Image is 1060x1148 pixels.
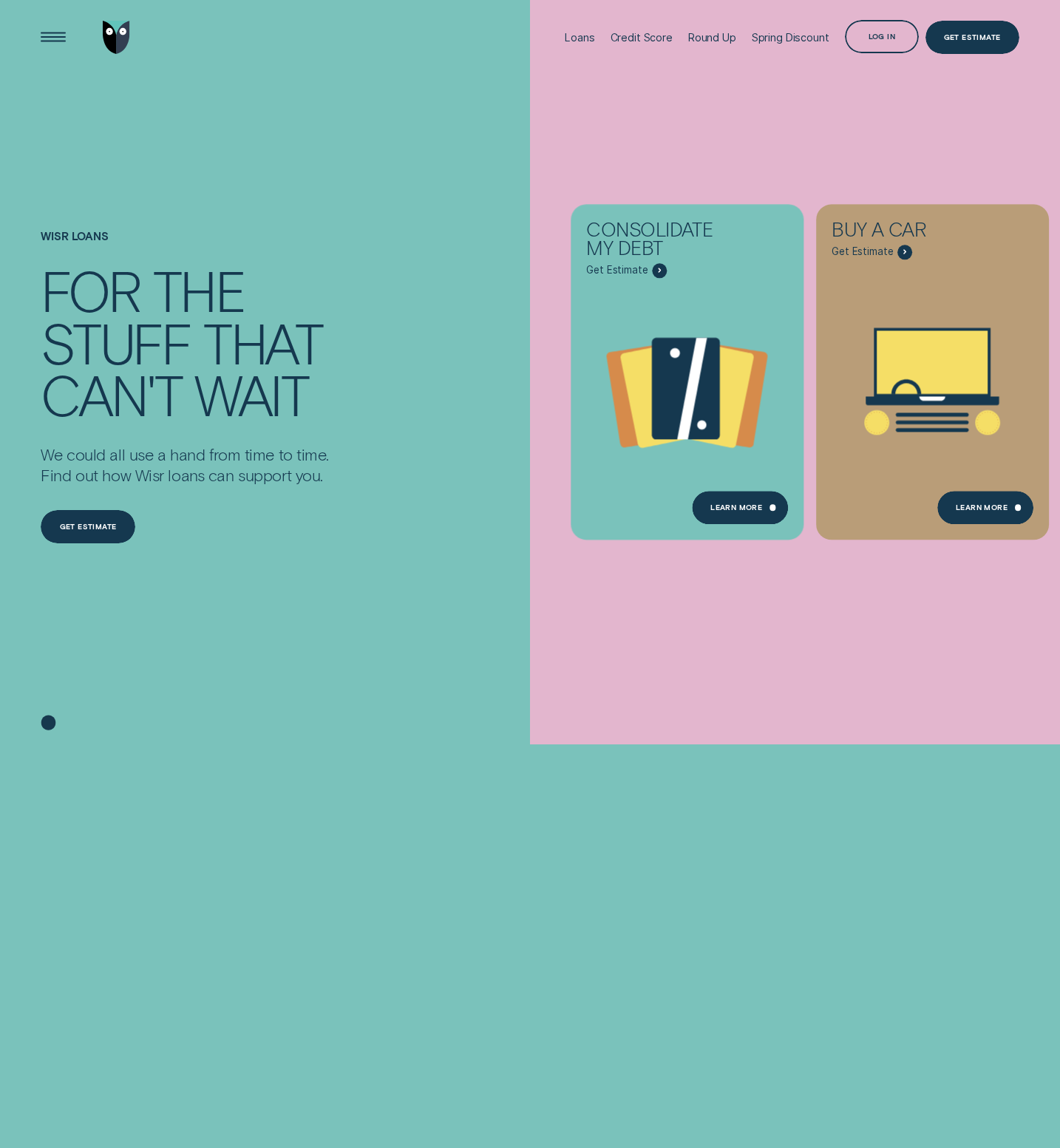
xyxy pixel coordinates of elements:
a: Get estimate [41,510,135,543]
a: Buy a car - Learn more [816,205,1049,531]
h4: For the stuff that can't wait [41,264,329,420]
img: Wisr [103,21,131,54]
div: Consolidate my debt [586,220,735,263]
div: that [203,316,322,368]
a: Learn more [692,491,788,524]
div: Spring Discount [752,31,829,44]
a: Consolidate my debt - Learn more [571,205,804,531]
p: We could all use a hand from time to time. Find out how Wisr loans can support you. [41,444,329,485]
div: wait [194,368,308,420]
a: Get Estimate [925,21,1019,54]
div: Buy a car [832,220,980,245]
span: Get Estimate [586,265,648,277]
a: Learn More [937,491,1033,524]
div: can't [41,368,181,420]
span: Get Estimate [832,246,893,259]
div: Loans [565,31,594,44]
div: Credit Score [611,31,673,44]
div: For [41,264,140,316]
div: the [153,264,245,316]
button: Log in [845,20,920,53]
button: Open Menu [36,21,69,54]
h1: Wisr loans [41,230,329,264]
div: Round Up [688,31,736,44]
div: stuff [41,316,190,368]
